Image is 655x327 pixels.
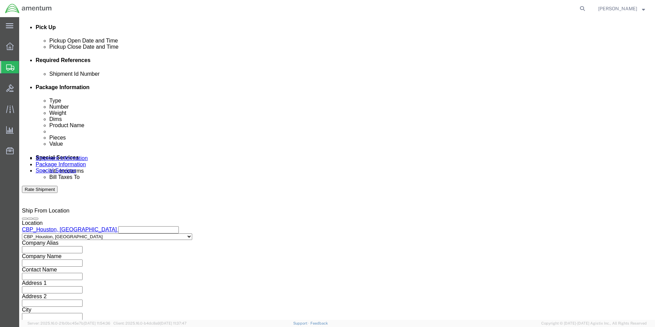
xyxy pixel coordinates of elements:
[293,321,310,325] a: Support
[598,4,645,13] button: [PERSON_NAME]
[19,17,655,320] iframe: FS Legacy Container
[113,321,187,325] span: Client: 2025.16.0-b4dc8a9
[160,321,187,325] span: [DATE] 11:37:47
[310,321,328,325] a: Feedback
[27,321,110,325] span: Server: 2025.16.0-21b0bc45e7b
[598,5,637,12] span: Marie Morrell
[541,320,647,326] span: Copyright © [DATE]-[DATE] Agistix Inc., All Rights Reserved
[84,321,110,325] span: [DATE] 11:54:36
[5,3,52,14] img: logo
